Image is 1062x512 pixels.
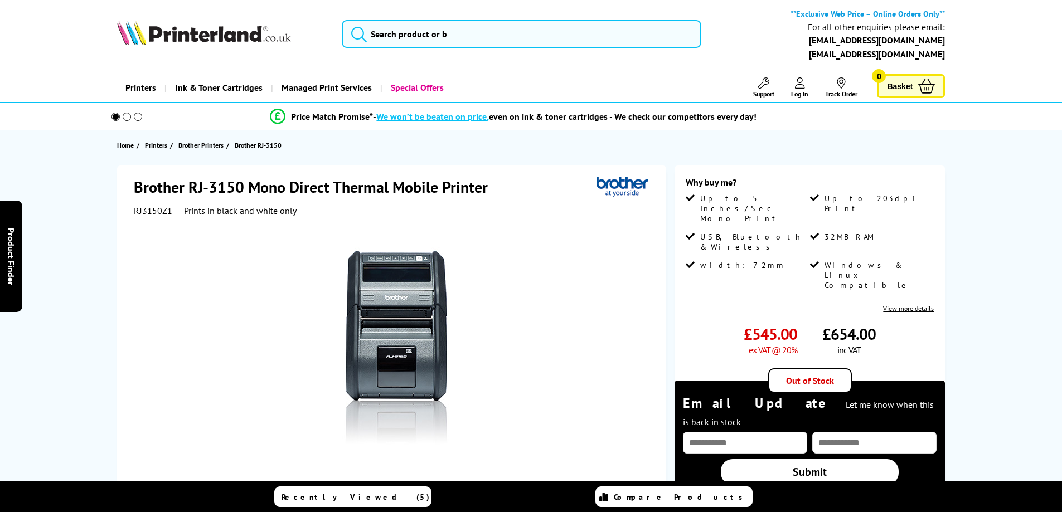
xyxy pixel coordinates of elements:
[271,74,380,102] a: Managed Print Services
[791,90,808,98] span: Log In
[809,48,945,60] a: [EMAIL_ADDRESS][DOMAIN_NAME]
[768,368,852,393] div: Out of Stock
[380,74,452,102] a: Special Offers
[117,21,291,45] img: Printerland Logo
[184,205,297,216] i: Prints in black and white only
[822,324,876,344] span: £654.00
[178,139,226,151] a: Brother Printers
[6,227,17,285] span: Product Finder
[175,74,263,102] span: Ink & Toner Cartridges
[342,20,701,48] input: Search product or b
[683,399,934,427] span: Let me know when this is back in stock
[700,260,785,270] span: width: 72mm
[809,35,945,46] a: [EMAIL_ADDRESS][DOMAIN_NAME]
[284,238,502,457] img: Brother RJ-3150
[825,77,857,98] a: Track Order
[887,79,913,94] span: Basket
[825,260,932,290] span: Windows & Linux Compatible
[134,205,172,216] span: RJ3150Z1
[808,22,945,32] div: For all other enquiries please email:
[178,139,224,151] span: Brother Printers
[686,177,934,193] div: Why buy me?
[595,486,753,507] a: Compare Products
[700,193,807,223] span: Up to 5 Inches/Sec Mono Print
[291,111,373,122] span: Price Match Promise*
[376,111,489,122] span: We won’t be beaten on price,
[235,141,282,149] span: Brother RJ-3150
[117,139,134,151] span: Home
[791,77,808,98] a: Log In
[749,344,797,355] span: ex VAT @ 20%
[721,459,899,485] a: Submit
[825,193,932,213] span: Up to 203dpi Print
[274,486,431,507] a: Recently Viewed (5)
[117,21,328,47] a: Printerland Logo
[825,232,875,242] span: 32MB RAM
[877,74,945,98] a: Basket 0
[753,90,774,98] span: Support
[872,69,886,83] span: 0
[683,394,937,429] div: Email Update
[145,139,170,151] a: Printers
[117,74,164,102] a: Printers
[753,77,774,98] a: Support
[837,344,861,355] span: inc VAT
[282,492,430,502] span: Recently Viewed (5)
[791,8,945,19] b: **Exclusive Web Price – Online Orders Only**
[91,107,937,126] li: modal_Promise
[614,492,749,502] span: Compare Products
[145,139,167,151] span: Printers
[373,111,757,122] div: - even on ink & toner cartridges - We check our competitors every day!
[597,177,648,197] img: Brother
[164,74,271,102] a: Ink & Toner Cartridges
[134,177,499,197] h1: Brother RJ-3150 Mono Direct Thermal Mobile Printer
[117,139,137,151] a: Home
[883,304,934,313] a: View more details
[744,324,797,344] span: £545.00
[700,232,807,252] span: USB, Bluetooth & Wireless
